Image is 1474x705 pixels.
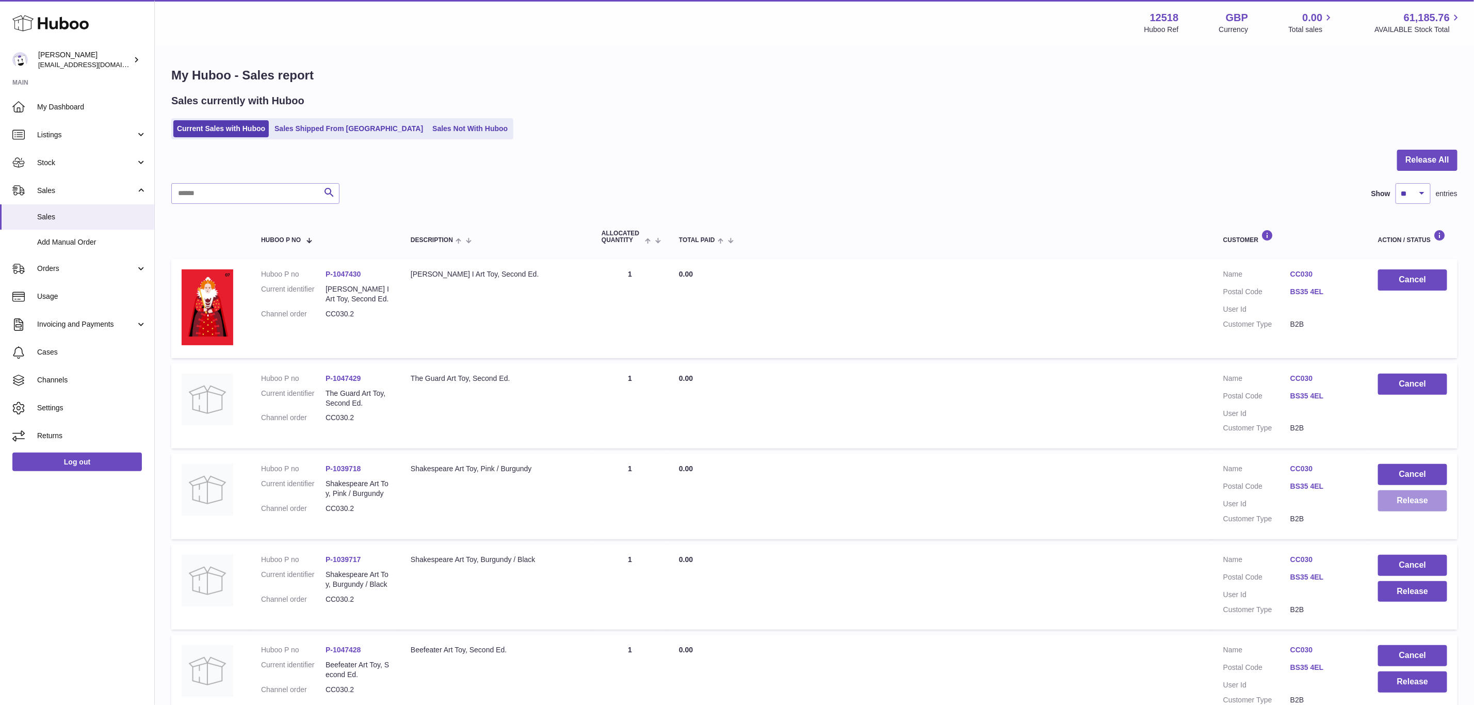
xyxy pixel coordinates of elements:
[38,50,131,70] div: [PERSON_NAME]
[326,646,361,654] a: P-1047428
[261,389,326,408] dt: Current identifier
[1290,645,1357,655] a: CC030
[1223,391,1290,404] dt: Postal Code
[1223,269,1290,282] dt: Name
[1223,482,1290,494] dt: Postal Code
[326,570,390,589] dd: Shakespeare Art Toy, Burgundy / Black
[326,309,390,319] dd: CC030.2
[37,212,147,222] span: Sales
[37,292,147,301] span: Usage
[261,555,326,565] dt: Huboo P no
[591,454,669,539] td: 1
[1290,287,1357,297] a: BS35 4EL
[326,413,390,423] dd: CC030.2
[1378,374,1447,395] button: Cancel
[261,309,326,319] dt: Channel order
[1371,189,1390,199] label: Show
[37,431,147,441] span: Returns
[1223,287,1290,299] dt: Postal Code
[171,67,1457,84] h1: My Huboo - Sales report
[1290,605,1357,615] dd: B2B
[1223,319,1290,329] dt: Customer Type
[326,374,361,382] a: P-1047429
[1223,605,1290,615] dt: Customer Type
[1290,391,1357,401] a: BS35 4EL
[1223,464,1290,476] dt: Name
[37,158,136,168] span: Stock
[12,453,142,471] a: Log out
[326,595,390,604] dd: CC030.2
[411,555,581,565] div: Shakespeare Art Toy, Burgundy / Black
[326,284,390,304] dd: [PERSON_NAME] I Art Toy, Second Ed.
[37,237,147,247] span: Add Manual Order
[411,237,453,244] span: Description
[1290,269,1357,279] a: CC030
[591,363,669,449] td: 1
[1223,499,1290,509] dt: User Id
[1290,374,1357,383] a: CC030
[1290,572,1357,582] a: BS35 4EL
[1223,663,1290,675] dt: Postal Code
[38,60,152,69] span: [EMAIL_ADDRESS][DOMAIN_NAME]
[1404,11,1450,25] span: 61,185.76
[37,403,147,413] span: Settings
[1290,464,1357,474] a: CC030
[261,269,326,279] dt: Huboo P no
[429,120,511,137] a: Sales Not With Huboo
[1378,671,1447,693] button: Release
[1223,680,1290,690] dt: User Id
[1288,11,1334,35] a: 0.00 Total sales
[591,259,669,358] td: 1
[1303,11,1323,25] span: 0.00
[1378,555,1447,576] button: Cancel
[1397,150,1457,171] button: Release All
[679,646,693,654] span: 0.00
[1290,695,1357,705] dd: B2B
[171,94,304,108] h2: Sales currently with Huboo
[1436,189,1457,199] span: entries
[37,102,147,112] span: My Dashboard
[37,319,136,329] span: Invoicing and Payments
[261,660,326,680] dt: Current identifier
[182,269,233,345] img: 125181759109998.png
[1223,374,1290,386] dt: Name
[1150,11,1179,25] strong: 12518
[37,130,136,140] span: Listings
[261,595,326,604] dt: Channel order
[411,374,581,383] div: The Guard Art Toy, Second Ed.
[261,504,326,514] dt: Channel order
[182,645,233,697] img: no-photo.jpg
[1290,482,1357,491] a: BS35 4EL
[679,374,693,382] span: 0.00
[261,464,326,474] dt: Huboo P no
[182,555,233,606] img: no-photo.jpg
[326,555,361,564] a: P-1039717
[12,52,28,68] img: internalAdmin-12518@internal.huboo.com
[261,237,301,244] span: Huboo P no
[271,120,427,137] a: Sales Shipped From [GEOGRAPHIC_DATA]
[1288,25,1334,35] span: Total sales
[37,186,136,196] span: Sales
[1290,514,1357,524] dd: B2B
[1219,25,1249,35] div: Currency
[1223,645,1290,658] dt: Name
[1223,514,1290,524] dt: Customer Type
[37,347,147,357] span: Cases
[602,230,642,244] span: ALLOCATED Quantity
[326,270,361,278] a: P-1047430
[182,374,233,425] img: no-photo.jpg
[1226,11,1248,25] strong: GBP
[1378,490,1447,511] button: Release
[679,555,693,564] span: 0.00
[679,237,715,244] span: Total paid
[1223,555,1290,567] dt: Name
[1223,572,1290,585] dt: Postal Code
[591,544,669,630] td: 1
[173,120,269,137] a: Current Sales with Huboo
[261,413,326,423] dt: Channel order
[1144,25,1179,35] div: Huboo Ref
[1290,555,1357,565] a: CC030
[182,464,233,516] img: no-photo.jpg
[1290,319,1357,329] dd: B2B
[261,479,326,499] dt: Current identifier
